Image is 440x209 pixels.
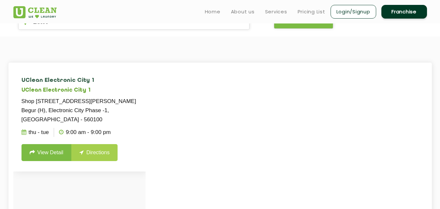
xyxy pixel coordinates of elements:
[21,128,49,137] p: Thu - Tue
[231,8,255,16] a: About us
[205,8,220,16] a: Home
[21,144,72,161] a: View Detail
[265,8,287,16] a: Services
[21,87,137,94] h5: UClean Electronic City 1
[381,5,427,19] a: Franchise
[71,144,118,161] a: Directions
[13,6,57,18] img: UClean Laundry and Dry Cleaning
[59,128,111,137] p: 9:00 AM - 9:00 PM
[21,97,137,124] p: Shop [STREET_ADDRESS][PERSON_NAME] Begur (H), Electronic City Phase -1, [GEOGRAPHIC_DATA] - 560100
[298,8,325,16] a: Pricing List
[331,5,376,19] a: Login/Signup
[21,77,137,84] h4: UClean Electronic City 1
